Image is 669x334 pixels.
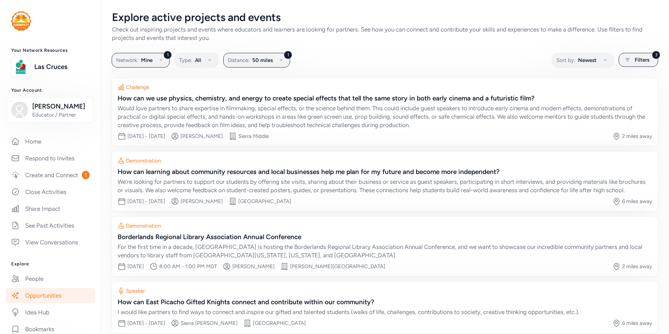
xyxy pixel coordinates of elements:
span: 50 miles [252,56,273,64]
span: 1 [82,171,90,179]
div: [GEOGRAPHIC_DATA] [253,320,306,327]
span: Sort by: [556,56,575,64]
a: Idea Hub [6,305,95,320]
div: We’re looking for partners to support our students by offering site visits, sharing about their b... [118,178,652,194]
div: 2 miles away [622,263,652,270]
h3: Your Account [11,88,90,93]
a: View Conversations [6,235,95,250]
div: Explore active projects and events [112,11,658,24]
span: Educator / Partner [32,111,89,118]
div: How can learning about community resources and local businesses help me plan for my future and be... [118,167,652,177]
a: Opportunities [6,288,95,303]
div: Challenge [126,84,149,91]
span: Type: [179,56,192,64]
span: Newest [578,56,597,64]
a: Respond to Invites [6,151,95,166]
span: All [195,56,201,64]
div: [DATE] - [DATE] [127,320,165,327]
div: [PERSON_NAME][GEOGRAPHIC_DATA] [290,263,385,270]
a: Las Cruces [34,62,90,72]
div: 1 [163,51,172,59]
div: Demonstration [126,222,161,229]
a: Share Impact [6,201,95,216]
div: Demonstration [126,157,161,164]
div: Sierra [PERSON_NAME] [181,320,238,327]
div: [DATE] - [DATE] [127,198,165,205]
div: Would love partners to share expertise in filmmaking, special effects, or the science behind them... [118,104,652,129]
div: 6 miles away [622,198,652,205]
img: logo [13,59,28,75]
button: 1Network:Mine [112,53,170,68]
h3: Explore [11,261,90,267]
span: Filters [635,56,649,64]
div: For the first time in a decade, [GEOGRAPHIC_DATA] is hosting the Borderlands Regional Library Ass... [118,243,652,259]
div: 1 [284,51,292,59]
div: Check out inspiring projects and events where educators and learners are looking for partners. Se... [112,25,658,42]
div: 3 [652,51,660,59]
span: Mine [141,56,153,64]
div: Speaker [126,287,145,294]
div: [DATE] [127,263,144,270]
button: Sort by:Newest [552,53,614,68]
a: Create and Connect1 [6,167,95,183]
button: [PERSON_NAME]Educator / Partner [7,97,93,123]
button: 1Distance:50 miles [223,53,290,68]
a: Close Activities [6,184,95,200]
div: [PERSON_NAME] [232,263,275,270]
span: Distance: [228,56,249,64]
div: [PERSON_NAME] [181,198,223,205]
div: Borderlands Regional Library Association Annual Conference [118,232,652,242]
button: Type:All [175,53,218,68]
h3: Your Network Resources [11,48,90,53]
span: [PERSON_NAME] [32,102,89,111]
div: 6 miles away [622,320,652,327]
a: People [6,271,95,286]
div: 2 miles away [622,133,652,140]
img: logo [11,11,31,31]
div: [PERSON_NAME] [181,133,223,140]
div: 8:00 AM - 1:00 PM MDT [159,263,217,270]
div: How can East Picacho Gifted Knights connect and contribute within our community? [118,297,652,307]
a: See Past Activities [6,218,95,233]
div: [DATE] - [DATE] [127,133,165,140]
div: I would like partners to find ways to connect and inspire our gifted and talented students (walks... [118,308,652,316]
div: How can we use physics, chemistry, and energy to create special effects that tell the same story ... [118,93,652,103]
span: Network: [116,56,138,64]
div: [GEOGRAPHIC_DATA] [238,198,291,205]
a: Home [6,134,95,149]
div: Sierra Middle [238,133,269,140]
